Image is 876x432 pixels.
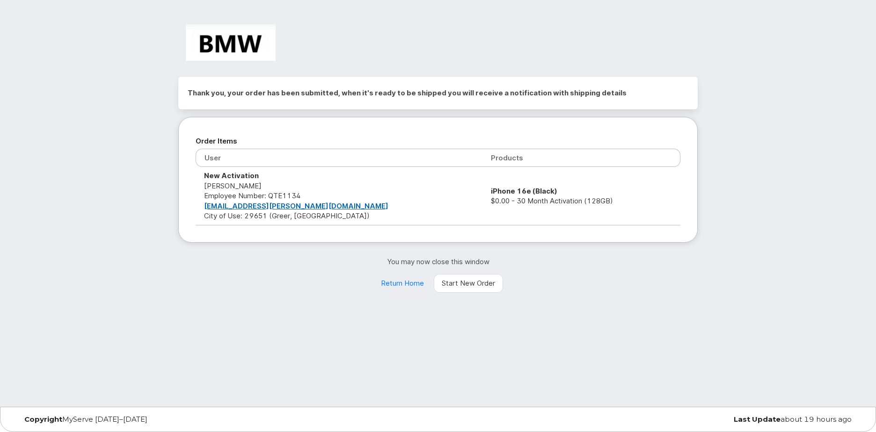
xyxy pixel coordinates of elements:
span: Employee Number: QTE1134 [204,191,300,200]
div: about 19 hours ago [578,416,859,423]
strong: New Activation [204,171,259,180]
th: Products [482,149,680,167]
h2: Order Items [196,134,680,148]
p: You may now close this window [178,257,698,266]
td: [PERSON_NAME] City of Use: 29651 (Greer, [GEOGRAPHIC_DATA]) [196,167,482,225]
a: Return Home [373,274,432,293]
h2: Thank you, your order has been submitted, when it's ready to be shipped you will receive a notifi... [188,86,688,100]
strong: iPhone 16e (Black) [491,187,557,195]
div: MyServe [DATE]–[DATE] [17,416,298,423]
img: BMW Manufacturing Co LLC [186,24,276,61]
a: Start New Order [434,274,503,293]
th: User [196,149,482,167]
strong: Copyright [24,415,62,424]
strong: Last Update [734,415,781,424]
td: $0.00 - 30 Month Activation (128GB) [482,167,680,225]
a: [EMAIL_ADDRESS][PERSON_NAME][DOMAIN_NAME] [204,202,388,210]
